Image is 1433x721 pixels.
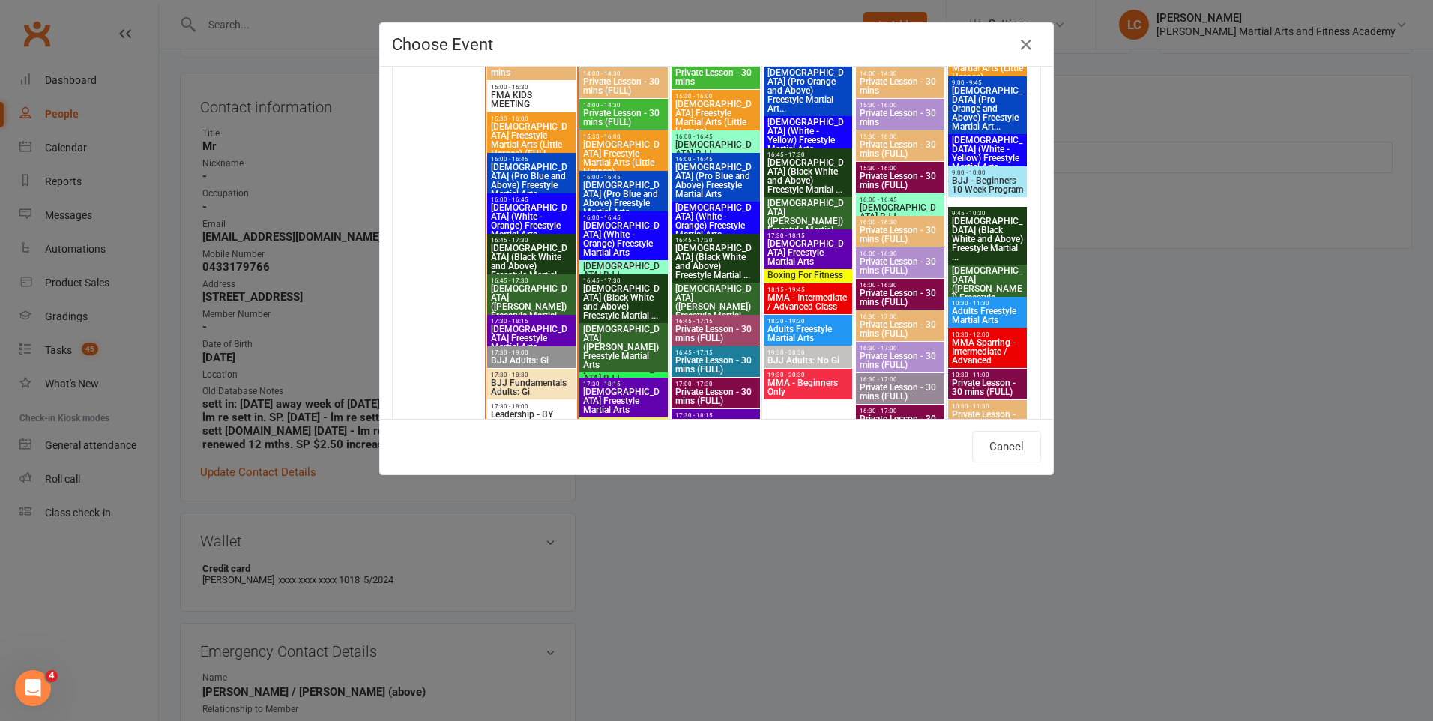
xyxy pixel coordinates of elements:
span: 19:30 - 20:30 [767,349,849,356]
span: MMA - Beginners Only [767,378,849,396]
span: 4 [46,670,58,682]
span: [DEMOGRAPHIC_DATA] ([PERSON_NAME]) Freestyle Martial Arts [582,325,665,369]
span: 9:00 - 9:45 [951,79,1024,86]
span: 16:45 - 17:30 [490,277,573,284]
span: 18:15 - 19:45 [767,286,849,293]
span: Private Lesson - 30 mins (FULL) [859,383,941,401]
span: 15:30 - 16:00 [582,133,665,140]
span: MMA Sparring - Intermediate / Advanced [951,338,1024,365]
span: 16:45 - 17:15 [675,318,757,325]
iframe: Intercom live chat [15,670,51,706]
span: [DEMOGRAPHIC_DATA] Freestyle Martial Arts [490,325,573,352]
span: Private Lesson - 30 mins (FULL) [582,77,665,95]
span: 10:30 - 11:30 [951,300,1024,307]
span: Private Lesson - 30 mins (FULL) [859,140,941,158]
span: 16:00 - 16:30 [859,219,941,226]
span: [DEMOGRAPHIC_DATA] (Black White and Above) Freestyle Martial ... [675,244,757,280]
span: [DEMOGRAPHIC_DATA] BJJ [859,203,941,221]
span: 19:30 - 20:30 [767,372,849,378]
span: Boxing For Fitness [767,271,849,280]
span: Private Lesson - 30 mins (FULL) [675,387,757,405]
span: 15:00 - 15:30 [490,84,573,91]
span: 14:00 - 14:30 [859,70,941,77]
button: Cancel [972,431,1041,462]
span: 15:30 - 16:00 [859,165,941,172]
span: 14:00 - 14:30 [582,70,665,77]
span: 16:00 - 16:30 [859,250,941,257]
span: Adults Freestyle Martial Arts [767,325,849,343]
span: Private Lesson - 30 mins (FULL) [859,172,941,190]
span: 9:45 - 10:30 [951,210,1024,217]
span: Private Lesson - 30 mins (FULL) [859,414,941,432]
span: 17:30 - 18:15 [490,318,573,325]
span: Adults Freestyle Martial Arts [951,307,1024,325]
span: Private Lesson - 30 mins (FULL) [859,257,941,275]
span: Private Lesson - 30 mins [859,77,941,95]
span: Private Lesson - 30 mins (FULL) [859,226,941,244]
span: [DEMOGRAPHIC_DATA] ([PERSON_NAME]) Freestyle Martial Arts [951,266,1024,311]
span: 18:20 - 19:20 [767,318,849,325]
span: 17:30 - 18:15 [767,232,849,239]
span: [DEMOGRAPHIC_DATA] ([PERSON_NAME]) Freestyle Martial Arts [767,199,849,244]
span: [DEMOGRAPHIC_DATA] (Pro Blue and Above) Freestyle Martial Arts [675,163,757,199]
h4: Choose Event [392,35,1041,54]
span: [DEMOGRAPHIC_DATA] BJJ [675,140,757,158]
span: BJJ Adults: Gi [490,356,573,365]
span: 17:30 - 18:30 [490,372,573,378]
span: 16:30 - 17:00 [859,376,941,383]
span: 9:00 - 10:00 [951,169,1024,176]
span: Private Lesson - 30 mins (FULL) [951,378,1024,396]
span: [DEMOGRAPHIC_DATA] (Pro Blue and Above) Freestyle Martial Arts [582,181,665,217]
span: 17:30 - 18:15 [582,381,665,387]
span: 16:00 - 16:45 [490,196,573,203]
span: Private Lesson - 30 mins (FULL) [675,325,757,343]
span: 16:00 - 16:45 [675,156,757,163]
span: [DEMOGRAPHIC_DATA] Freestyle Martial Arts [675,419,757,446]
span: 16:45 - 17:30 [675,237,757,244]
span: 17:30 - 18:15 [675,412,757,419]
span: MMA - Intermediate / Advanced Class [767,293,849,311]
span: 16:45 - 17:15 [675,349,757,356]
span: [DEMOGRAPHIC_DATA] BJJ [582,365,665,383]
span: 10:30 - 12:00 [951,331,1024,338]
span: 16:30 - 17:00 [859,408,941,414]
span: 17:30 - 19:00 [490,349,573,356]
span: [DEMOGRAPHIC_DATA] ([PERSON_NAME]) Freestyle Martial Arts [675,284,757,329]
span: [DEMOGRAPHIC_DATA] (Black White and Above) Freestyle Martial ... [490,244,573,280]
span: [DEMOGRAPHIC_DATA] BJJ [582,262,665,280]
span: Private Lesson - 60 mins (FULL) [951,410,1024,428]
span: [DEMOGRAPHIC_DATA] ([PERSON_NAME]) Freestyle Martial Arts [490,284,573,329]
span: 15:30 - 16:00 [675,93,757,100]
span: 16:00 - 16:45 [582,174,665,181]
span: Private Lesson - 30 mins [859,109,941,127]
span: 16:00 - 16:45 [490,156,573,163]
span: 15:30 - 16:00 [859,133,941,140]
span: [DEMOGRAPHIC_DATA] (Pro Blue and Above) Freestyle Martial Arts ... [490,163,573,199]
span: [DEMOGRAPHIC_DATA] (Pro Orange and Above) Freestyle Martial Art... [951,86,1024,131]
span: Private Lesson - 30 mins (FULL) [859,352,941,369]
span: Private Lesson - 30 mins (FULL) [582,109,665,127]
span: [DEMOGRAPHIC_DATA] (Black White and Above) Freestyle Martial ... [951,217,1024,262]
span: [DEMOGRAPHIC_DATA] (Black White and Above) Freestyle Martial ... [767,158,849,194]
span: [DEMOGRAPHIC_DATA] Freestyle Martial Arts (Little Heroes) [582,140,665,176]
span: 16:45 - 17:30 [582,277,665,284]
span: [DEMOGRAPHIC_DATA] Freestyle Martial Arts (Little Heroes) (FULL... [490,122,573,158]
span: 16:30 - 17:00 [859,313,941,320]
span: [DEMOGRAPHIC_DATA] (Black White and Above) Freestyle Martial ... [582,284,665,320]
span: 16:45 - 17:30 [490,237,573,244]
span: 15:30 - 16:00 [859,102,941,109]
span: [DEMOGRAPHIC_DATA] Freestyle Martial Arts [582,387,665,414]
span: BJJ Adults: No Gi [767,356,849,365]
span: Private Lesson - 30 mins [675,68,757,86]
span: 16:30 - 17:00 [859,345,941,352]
span: Private Lesson - 30 mins (FULL) [675,356,757,374]
span: 16:00 - 16:45 [582,214,665,221]
span: Private Lesson - 30 mins [490,59,573,77]
span: 10:30 - 11:00 [951,372,1024,378]
span: 15:30 - 16:00 [490,115,573,122]
span: [DEMOGRAPHIC_DATA] Freestyle Martial Arts (Little Heroes) [675,100,757,136]
span: 16:00 - 16:45 [859,196,941,203]
span: [DEMOGRAPHIC_DATA] Freestyle Martial Arts [767,239,849,266]
span: [DEMOGRAPHIC_DATA] (White - Orange) Freestyle Martial Arts [582,221,665,257]
span: BJJ - Beginners 10 Week Program [951,176,1024,194]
